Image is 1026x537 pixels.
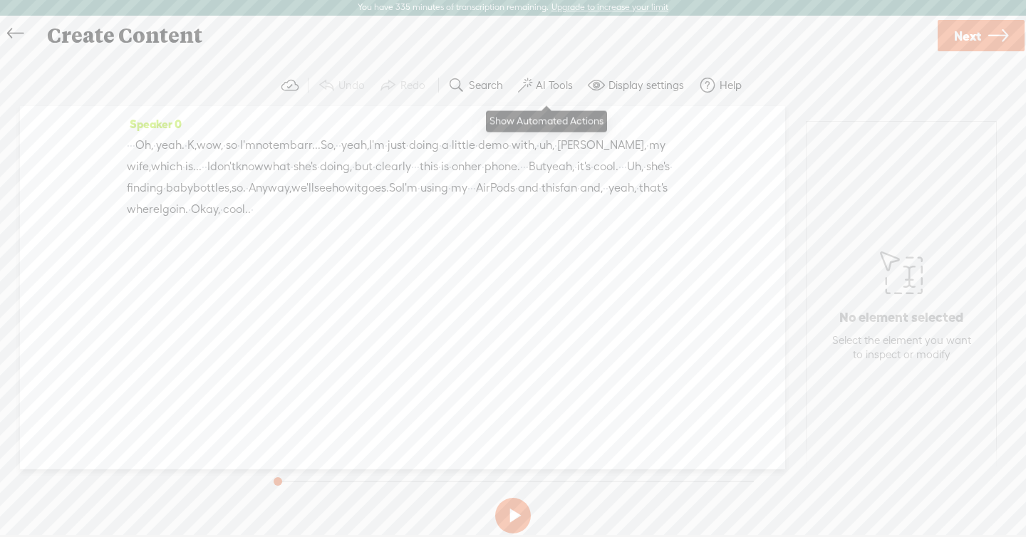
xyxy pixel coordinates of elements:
[388,135,406,156] span: just
[187,135,197,156] span: K,
[465,156,482,177] span: her
[185,135,187,156] span: ·
[153,135,156,156] span: ·
[478,135,509,156] span: demo
[385,135,388,156] span: ·
[418,177,420,199] span: ·
[341,135,369,156] span: yeah,
[577,177,580,199] span: ·
[358,2,549,14] label: You have 335 minutes of transcription remaining.
[523,156,526,177] span: ·
[223,199,251,220] span: cool..
[374,71,435,100] button: Redo
[442,135,449,156] span: a
[373,156,375,177] span: ·
[470,177,473,199] span: ·
[193,177,232,199] span: bottles,
[574,156,577,177] span: ·
[135,135,153,156] span: Oh,
[451,177,467,199] span: my
[246,177,249,199] span: ·
[670,156,673,177] span: ·
[402,177,418,199] span: I'm
[469,78,503,93] label: Search
[314,177,332,199] span: see
[202,156,204,177] span: ·
[608,78,684,93] label: Display settings
[361,177,389,199] span: goes.
[438,156,441,177] span: ·
[176,199,188,220] span: in.
[291,156,294,177] span: ·
[448,177,451,199] span: ·
[720,78,742,93] label: Help
[133,135,135,156] span: ·
[37,17,936,54] div: Create Content
[515,177,518,199] span: ·
[232,177,246,199] span: so.
[156,135,185,156] span: yeah.
[537,135,539,156] span: ·
[649,135,665,156] span: my
[529,156,546,177] span: But
[482,156,484,177] span: ·
[639,177,668,199] span: that's
[409,135,439,156] span: doing
[204,156,207,177] span: ·
[608,177,636,199] span: yeah,
[484,156,520,177] span: phone.
[185,156,202,177] span: is...
[539,177,541,199] span: ·
[541,177,560,199] span: this
[336,135,338,156] span: ·
[606,177,608,199] span: ·
[256,135,273,156] span: not
[554,135,557,156] span: ·
[509,135,512,156] span: ·
[355,156,373,177] span: but
[442,71,512,100] button: Search
[551,2,668,14] label: Upgrade to increase your limit
[536,78,573,93] label: AI Tools
[954,18,981,54] span: Next
[624,156,627,177] span: ·
[646,135,649,156] span: ·
[127,156,151,177] span: wife,
[354,177,361,199] span: it
[127,135,130,156] span: ·
[188,199,191,220] span: ·
[557,135,646,156] span: [PERSON_NAME],
[417,156,420,177] span: ·
[591,156,594,177] span: ·
[182,156,185,177] span: ·
[191,199,220,220] span: Okay,
[580,177,603,199] span: and,
[467,177,470,199] span: ·
[127,118,182,130] span: Speaker 0
[618,156,621,177] span: ·
[130,135,133,156] span: ·
[223,135,226,156] span: ·
[375,156,411,177] span: clearly
[475,135,478,156] span: ·
[338,78,365,93] label: Undo
[240,135,256,156] span: I'm
[693,71,751,100] button: Help
[829,333,974,361] div: Select the element you want to inspect or modify
[411,156,414,177] span: ·
[520,156,523,177] span: ·
[197,135,223,156] span: wow,
[452,135,475,156] span: little
[166,177,193,199] span: baby
[526,156,529,177] span: ·
[512,71,582,100] button: AI Tools
[420,156,438,177] span: this
[646,156,670,177] span: she's
[594,156,618,177] span: cool.
[127,199,160,220] span: where
[420,177,448,199] span: using
[439,135,442,156] span: ·
[546,156,574,177] span: yeah,
[338,135,341,156] span: ·
[539,135,554,156] span: uh,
